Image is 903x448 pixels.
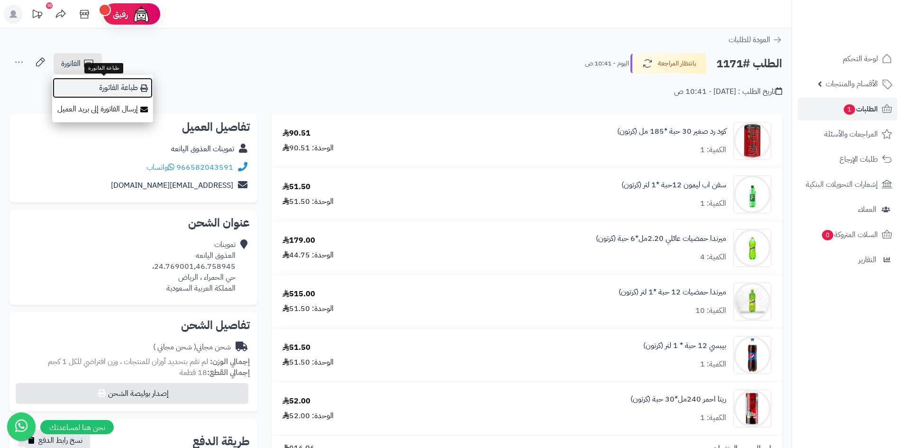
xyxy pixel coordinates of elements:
[210,356,250,367] strong: إجمالي الوزن:
[46,2,53,9] div: 10
[798,47,897,70] a: لوحة التحكم
[283,235,315,246] div: 179.00
[695,305,726,316] div: الكمية: 10
[153,341,196,353] span: ( شحن مجاني )
[798,123,897,146] a: المراجعات والأسئلة
[843,102,878,116] span: الطلبات
[716,54,782,73] h2: الطلب #1171
[283,342,310,353] div: 51.50
[111,180,233,191] a: [EMAIL_ADDRESS][DOMAIN_NAME]
[734,336,771,374] img: 1747594532-18409223-8150-4f06-d44a-9c8685d0-90x90.jpg
[585,59,629,68] small: اليوم - 10:41 ص
[25,5,49,26] a: تحديثات المنصة
[630,54,706,73] button: بانتظار المراجعة
[798,198,897,221] a: العملاء
[844,104,855,115] span: 1
[596,233,726,244] a: ميرندا حمضيات عائلي 2.20مل*6 حبة (كرتون)
[619,287,726,298] a: ميرندا حمضيات 12 حبة *1 لتر (كرتون)
[798,148,897,171] a: طلبات الإرجاع
[48,356,208,367] span: لم تقم بتحديد أوزان للمنتجات ، وزن افتراضي للكل 1 كجم
[283,289,315,300] div: 515.00
[180,367,250,378] small: 18 قطعة
[824,128,878,141] span: المراجعات والأسئلة
[153,342,231,353] div: شحن مجاني
[54,53,102,74] a: الفاتورة
[61,58,81,69] span: الفاتورة
[674,86,782,97] div: تاريخ الطلب : [DATE] - 10:41 ص
[283,303,334,314] div: الوحدة: 51.50
[843,52,878,65] span: لوحة التحكم
[839,26,894,46] img: logo-2.png
[839,153,878,166] span: طلبات الإرجاع
[700,198,726,209] div: الكمية: 1
[84,63,123,73] div: طباعة الفاتورة
[729,34,770,46] span: العودة للطلبات
[146,162,174,173] a: واتساب
[283,182,310,192] div: 51.50
[734,390,771,428] img: 1747743563-71AeUbLq7SL._AC_SL1500-90x90.jpg
[798,248,897,271] a: التقارير
[283,250,334,261] div: الوحدة: 44.75
[283,128,310,139] div: 90.51
[17,320,250,331] h2: تفاصيل الشحن
[283,411,334,421] div: الوحدة: 52.00
[207,367,250,378] strong: إجمالي القطع:
[858,203,876,216] span: العملاء
[734,175,771,213] img: 1747540828-789ab214-413e-4ccd-b32f-1699f0bc-90x90.jpg
[822,230,833,240] span: 0
[17,217,250,229] h2: عنوان الشحن
[621,180,726,191] a: سفن اب ليمون 12حبة *1 لتر (كرتون)
[38,435,82,446] span: نسخ رابط الدفع
[798,173,897,196] a: إشعارات التحويلات البنكية
[734,229,771,267] img: 1747544486-c60db756-6ee7-44b0-a7d4-ec449800-90x90.jpg
[52,77,153,99] a: طباعة الفاتورة
[700,412,726,423] div: الكمية: 1
[171,143,234,155] a: تموينات العذوق اليانعه
[52,99,153,120] a: إرسال الفاتورة إلى بريد العميل
[152,239,236,293] div: تموينات العذوق اليانعه 24.769001,46.758945، حي الحمراء ، الرياض المملكة العربية السعودية
[798,223,897,246] a: السلات المتروكة0
[283,143,334,154] div: الوحدة: 90.51
[643,340,726,351] a: بيبسي 12 حبة * 1 لتر (كرتون)
[176,162,233,173] a: 966582043591
[821,228,878,241] span: السلات المتروكة
[798,98,897,120] a: الطلبات1
[700,359,726,370] div: الكمية: 1
[283,396,310,407] div: 52.00
[617,126,726,137] a: كود رد صغير 30 حبة *185 مل (كرتون)
[826,77,878,91] span: الأقسام والمنتجات
[132,5,151,24] img: ai-face.png
[734,122,771,160] img: 1747536337-61lY7EtfpmL._AC_SL1500-90x90.jpg
[700,252,726,263] div: الكمية: 4
[630,394,726,405] a: ريتا احمر 240مل*30 حبة (كرتون)
[858,253,876,266] span: التقارير
[192,436,250,447] h2: طريقة الدفع
[16,383,248,404] button: إصدار بوليصة الشحن
[113,9,128,20] span: رفيق
[700,145,726,155] div: الكمية: 1
[283,357,334,368] div: الوحدة: 51.50
[734,283,771,320] img: 1747566256-XP8G23evkchGmxKUr8YaGb2gsq2hZno4-90x90.jpg
[283,196,334,207] div: الوحدة: 51.50
[729,34,782,46] a: العودة للطلبات
[17,121,250,133] h2: تفاصيل العميل
[806,178,878,191] span: إشعارات التحويلات البنكية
